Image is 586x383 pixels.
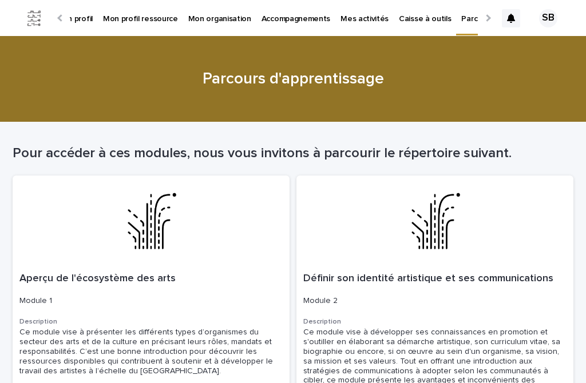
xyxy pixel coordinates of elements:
p: Aperçu de l'écosystème des arts [19,273,283,285]
p: Module 1 [19,296,283,306]
img: Jx8JiDZqSLW7pnA6nIo1 [23,7,46,30]
h1: Pour accéder à ces modules, nous vous invitons à parcourir le répertoire suivant. [13,145,573,162]
p: Définir son identité artistique et ses communications [303,273,567,285]
h1: Parcours d'apprentissage [13,70,573,89]
div: SB [539,9,557,27]
h3: Description [19,317,283,326]
h3: Description [303,317,567,326]
p: Module 2 [303,296,567,306]
div: Ce module vise à présenter les différents types d’organismes du secteur des arts et de la culture... [19,328,283,376]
